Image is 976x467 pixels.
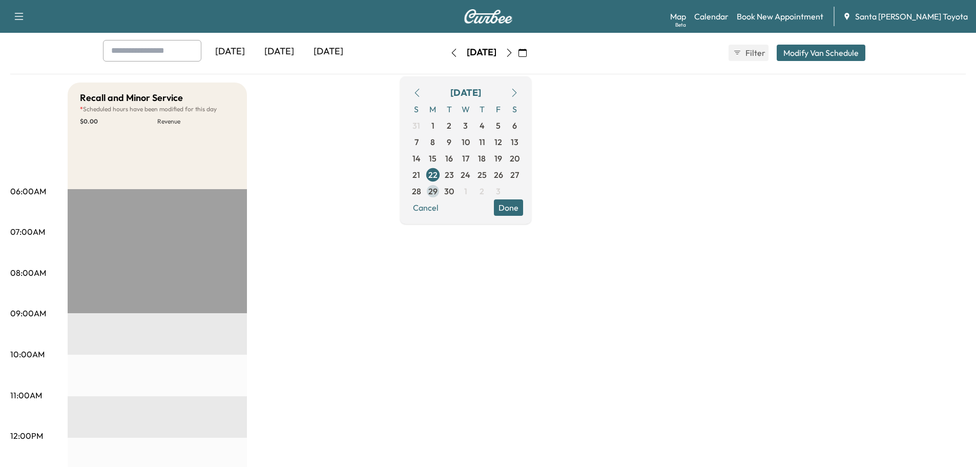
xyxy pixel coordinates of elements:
span: 26 [494,169,503,181]
span: 2 [480,185,484,197]
span: 9 [447,136,451,148]
p: 06:00AM [10,185,46,197]
p: 11:00AM [10,389,42,401]
span: 5 [496,119,501,132]
button: Done [494,199,523,216]
span: 1 [431,119,434,132]
span: Santa [PERSON_NAME] Toyota [855,10,968,23]
span: 7 [414,136,419,148]
span: 20 [510,152,520,165]
span: 21 [412,169,420,181]
span: 11 [479,136,485,148]
span: T [441,101,458,117]
span: 3 [463,119,468,132]
div: [DATE] [205,40,255,64]
div: [DATE] [467,46,496,59]
span: 6 [512,119,517,132]
p: $ 0.00 [80,117,157,126]
span: 3 [496,185,501,197]
span: S [507,101,523,117]
span: 1 [464,185,467,197]
span: 28 [412,185,421,197]
span: F [490,101,507,117]
img: Curbee Logo [464,9,513,24]
span: 25 [477,169,487,181]
button: Modify Van Schedule [777,45,865,61]
span: 16 [445,152,453,165]
span: 14 [412,152,421,165]
h5: Recall and Minor Service [80,91,183,105]
span: 4 [480,119,485,132]
button: Cancel [408,199,443,216]
p: 07:00AM [10,226,45,238]
div: [DATE] [450,86,481,100]
span: 23 [445,169,454,181]
span: 27 [510,169,519,181]
span: 22 [428,169,438,181]
p: 09:00AM [10,307,46,319]
span: Filter [745,47,764,59]
span: 30 [444,185,454,197]
a: Book New Appointment [737,10,823,23]
span: 13 [511,136,518,148]
p: 12:00PM [10,430,43,442]
span: 18 [478,152,486,165]
button: Filter [729,45,769,61]
span: 17 [462,152,469,165]
span: M [425,101,441,117]
p: Scheduled hours have been modified for this day [80,105,235,113]
span: 2 [447,119,451,132]
p: 08:00AM [10,267,46,279]
span: W [458,101,474,117]
p: Revenue [157,117,235,126]
span: 15 [429,152,437,165]
p: 10:00AM [10,348,45,360]
span: 24 [461,169,470,181]
span: S [408,101,425,117]
span: 19 [494,152,502,165]
a: MapBeta [670,10,686,23]
span: 12 [494,136,502,148]
a: Calendar [694,10,729,23]
div: Beta [675,21,686,29]
span: 29 [428,185,438,197]
div: [DATE] [255,40,304,64]
span: T [474,101,490,117]
span: 8 [430,136,435,148]
span: 10 [462,136,470,148]
span: 31 [412,119,420,132]
div: [DATE] [304,40,353,64]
